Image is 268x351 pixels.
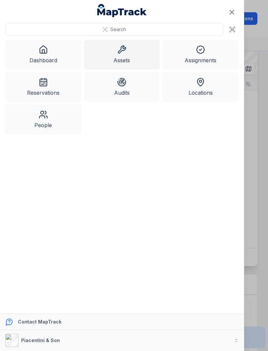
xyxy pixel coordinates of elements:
[5,105,81,134] a: People
[84,72,160,102] a: Audits
[84,40,160,70] a: Assets
[5,40,81,70] a: Dashboard
[111,26,126,33] span: Search
[97,4,147,17] a: MapTrack
[21,337,60,343] strong: Piacentini & Son
[162,40,239,70] a: Assignments
[5,72,81,102] a: Reservations
[225,5,239,19] button: Close navigation
[18,319,62,325] strong: Contact MapTrack
[162,72,239,102] a: Locations
[5,23,223,36] button: Search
